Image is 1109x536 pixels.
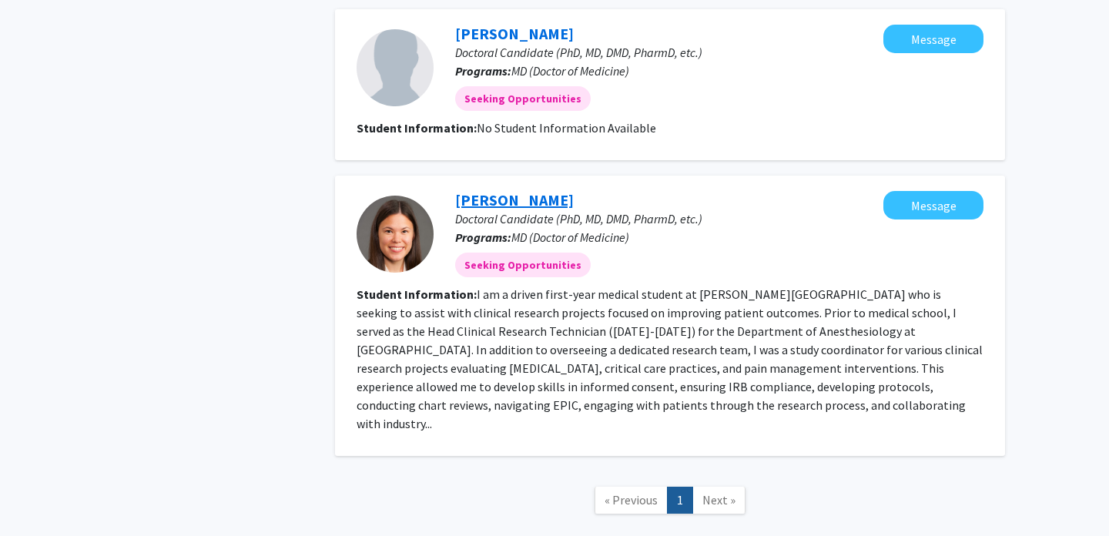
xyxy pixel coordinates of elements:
[357,120,477,136] b: Student Information:
[12,467,65,524] iframe: Chat
[702,492,735,508] span: Next »
[455,253,591,277] mat-chip: Seeking Opportunities
[357,286,983,431] fg-read-more: I am a driven first-year medical student at [PERSON_NAME][GEOGRAPHIC_DATA] who is seeking to assi...
[692,487,745,514] a: Next Page
[511,63,629,79] span: MD (Doctor of Medicine)
[455,211,702,226] span: Doctoral Candidate (PhD, MD, DMD, PharmD, etc.)
[455,45,702,60] span: Doctoral Candidate (PhD, MD, DMD, PharmD, etc.)
[455,86,591,111] mat-chip: Seeking Opportunities
[605,492,658,508] span: « Previous
[455,63,511,79] b: Programs:
[455,24,574,43] a: [PERSON_NAME]
[335,471,1005,534] nav: Page navigation
[357,286,477,302] b: Student Information:
[595,487,668,514] a: Previous Page
[883,25,983,53] button: Message Emily Arnold
[455,229,511,245] b: Programs:
[477,120,656,136] span: No Student Information Available
[455,190,574,209] a: [PERSON_NAME]
[883,191,983,219] button: Message Emily Deschler
[511,229,629,245] span: MD (Doctor of Medicine)
[667,487,693,514] a: 1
